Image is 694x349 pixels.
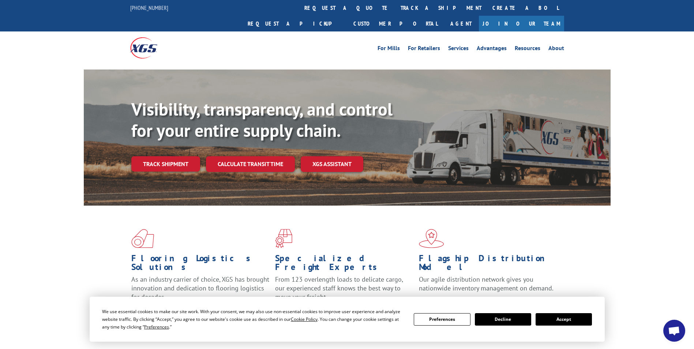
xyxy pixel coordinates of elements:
[131,229,154,248] img: xgs-icon-total-supply-chain-intelligence-red
[548,45,564,53] a: About
[536,313,592,326] button: Accept
[275,275,413,308] p: From 123 overlength loads to delicate cargo, our experienced staff knows the best way to move you...
[443,16,479,31] a: Agent
[378,45,400,53] a: For Mills
[102,308,405,331] div: We use essential cookies to make our site work. With your consent, we may also use non-essential ...
[663,320,685,342] a: Open chat
[144,324,169,330] span: Preferences
[291,316,318,322] span: Cookie Policy
[130,4,168,11] a: [PHONE_NUMBER]
[419,229,444,248] img: xgs-icon-flagship-distribution-model-red
[414,313,470,326] button: Preferences
[479,16,564,31] a: Join Our Team
[275,254,413,275] h1: Specialized Freight Experts
[301,156,363,172] a: XGS ASSISTANT
[348,16,443,31] a: Customer Portal
[515,45,540,53] a: Resources
[477,45,507,53] a: Advantages
[448,45,469,53] a: Services
[206,156,295,172] a: Calculate transit time
[475,313,531,326] button: Decline
[408,45,440,53] a: For Retailers
[131,156,200,172] a: Track shipment
[131,98,393,142] b: Visibility, transparency, and control for your entire supply chain.
[131,275,269,301] span: As an industry carrier of choice, XGS has brought innovation and dedication to flooring logistics...
[419,275,554,292] span: Our agile distribution network gives you nationwide inventory management on demand.
[275,229,292,248] img: xgs-icon-focused-on-flooring-red
[131,254,270,275] h1: Flooring Logistics Solutions
[90,297,605,342] div: Cookie Consent Prompt
[242,16,348,31] a: Request a pickup
[419,254,557,275] h1: Flagship Distribution Model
